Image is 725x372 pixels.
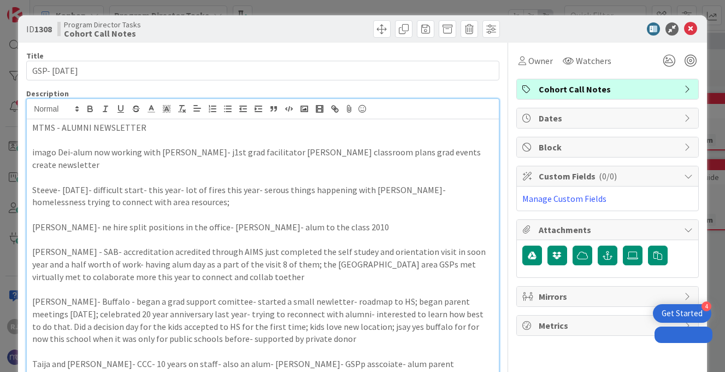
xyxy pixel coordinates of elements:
p: imago Dei-alum now working with [PERSON_NAME]- j1st grad facilitator [PERSON_NAME] classroom plan... [32,146,493,159]
span: Metrics [539,319,679,332]
span: ( 0/0 ) [599,171,617,182]
span: Cohort Call Notes [539,83,679,96]
span: Custom Fields [539,170,679,183]
p: MTMS - ALUMNI NEWSLETTER [32,121,493,134]
span: Owner [528,54,553,67]
p: [PERSON_NAME]- Buffalo - began a grad support comittee- started a small newletter- roadmap to HS;... [32,295,493,345]
p: Steeve- [DATE]- difficult start- this year- lot of fires this year- serous things happening with ... [32,184,493,208]
span: ID [26,22,52,36]
p: [PERSON_NAME] - SAB- accreditation acredited through AIMS just completed the self studey and orie... [32,246,493,283]
b: Cohort Call Notes [64,29,141,38]
span: Attachments [539,223,679,236]
span: Watchers [576,54,611,67]
span: Program Director Tasks [64,20,141,29]
div: Open Get Started checklist, remaining modules: 4 [653,304,711,323]
div: 4 [702,301,711,311]
span: Block [539,141,679,154]
span: Mirrors [539,290,679,303]
p: create newsletter [32,159,493,171]
input: type card name here... [26,61,499,80]
p: [PERSON_NAME]- ne hire split positions in the office- [PERSON_NAME]- alum to the class 2010 [32,221,493,234]
a: Manage Custom Fields [522,193,606,204]
span: Dates [539,112,679,125]
label: Title [26,51,44,61]
div: Get Started [662,308,703,319]
b: 1308 [34,24,52,34]
span: Description [26,89,69,98]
